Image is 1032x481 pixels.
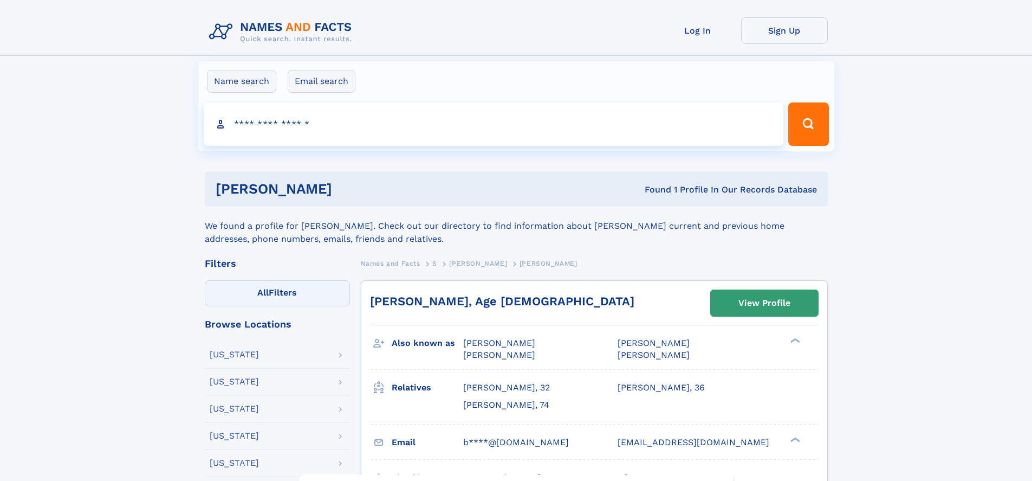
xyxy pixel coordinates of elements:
[463,338,535,348] span: [PERSON_NAME]
[738,291,790,316] div: View Profile
[618,382,705,394] a: [PERSON_NAME], 36
[370,294,634,308] a: [PERSON_NAME], Age [DEMOGRAPHIC_DATA]
[210,432,259,440] div: [US_STATE]
[207,70,276,93] label: Name search
[488,184,817,196] div: Found 1 Profile In Our Records Database
[392,379,463,397] h3: Relatives
[449,256,507,270] a: [PERSON_NAME]
[210,405,259,413] div: [US_STATE]
[216,182,489,196] h1: [PERSON_NAME]
[432,256,437,270] a: S
[463,382,550,394] a: [PERSON_NAME], 32
[204,102,784,146] input: search input
[711,290,818,316] a: View Profile
[205,280,350,306] label: Filters
[618,338,690,348] span: [PERSON_NAME]
[392,334,463,352] h3: Also known as
[392,433,463,452] h3: Email
[618,437,769,447] span: [EMAIL_ADDRESS][DOMAIN_NAME]
[205,259,350,268] div: Filters
[463,399,549,411] a: [PERSON_NAME], 74
[788,436,801,443] div: ❯
[788,102,828,146] button: Search Button
[361,256,420,270] a: Names and Facts
[449,260,507,267] span: [PERSON_NAME]
[520,260,577,267] span: [PERSON_NAME]
[741,17,828,44] a: Sign Up
[205,319,350,329] div: Browse Locations
[288,70,355,93] label: Email search
[432,260,437,267] span: S
[210,350,259,359] div: [US_STATE]
[205,207,828,246] div: We found a profile for [PERSON_NAME]. Check out our directory to find information about [PERSON_N...
[788,337,801,344] div: ❯
[210,377,259,386] div: [US_STATE]
[257,287,269,298] span: All
[654,17,741,44] a: Log In
[205,17,361,47] img: Logo Names and Facts
[618,350,690,360] span: [PERSON_NAME]
[463,350,535,360] span: [PERSON_NAME]
[210,459,259,467] div: [US_STATE]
